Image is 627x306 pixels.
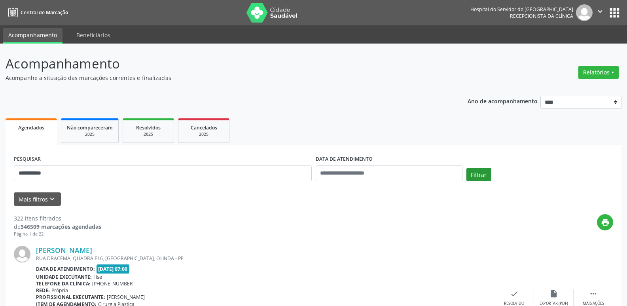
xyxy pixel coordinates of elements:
div: 322 itens filtrados [14,214,101,222]
button: apps [608,6,621,20]
i: insert_drive_file [549,289,558,298]
div: RUA DRACEMA, QUADRA E16, [GEOGRAPHIC_DATA], OLINDA - PE [36,255,494,262]
img: img [576,4,593,21]
p: Acompanhe a situação das marcações correntes e finalizadas [6,74,437,82]
p: Ano de acompanhamento [468,96,538,106]
b: Telefone da clínica: [36,280,91,287]
label: PESQUISAR [14,153,41,165]
label: DATA DE ATENDIMENTO [316,153,373,165]
button: print [597,214,613,230]
div: Hospital do Servidor do [GEOGRAPHIC_DATA] [470,6,573,13]
i:  [589,289,598,298]
div: Página 1 de 22 [14,231,101,238]
span: Não compareceram [67,124,113,131]
b: Unidade executante: [36,274,92,280]
span: [DATE] 07:00 [97,264,130,274]
i: check [510,289,519,298]
span: Cancelados [191,124,217,131]
b: Profissional executante: [36,294,105,300]
button: Filtrar [466,168,491,181]
img: img [14,246,30,262]
span: [PERSON_NAME] [107,294,145,300]
b: Data de atendimento: [36,266,95,272]
i: print [601,218,610,227]
a: Acompanhamento [3,28,63,44]
div: 2025 [129,131,168,137]
a: [PERSON_NAME] [36,246,92,255]
button:  [593,4,608,21]
span: Agendados [18,124,44,131]
div: 2025 [184,131,224,137]
p: Acompanhamento [6,54,437,74]
button: Relatórios [578,66,619,79]
i: keyboard_arrow_down [48,195,57,203]
i:  [596,7,604,16]
a: Beneficiários [71,28,116,42]
a: Central de Marcação [6,6,68,19]
span: Hse [93,274,102,280]
div: 2025 [67,131,113,137]
span: [PHONE_NUMBER] [92,280,134,287]
span: Central de Marcação [21,9,68,16]
b: Rede: [36,287,50,294]
span: Resolvidos [136,124,161,131]
span: Própria [51,287,68,294]
span: Recepcionista da clínica [510,13,573,19]
div: de [14,222,101,231]
strong: 346509 marcações agendadas [21,223,101,230]
button: Mais filtroskeyboard_arrow_down [14,192,61,206]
